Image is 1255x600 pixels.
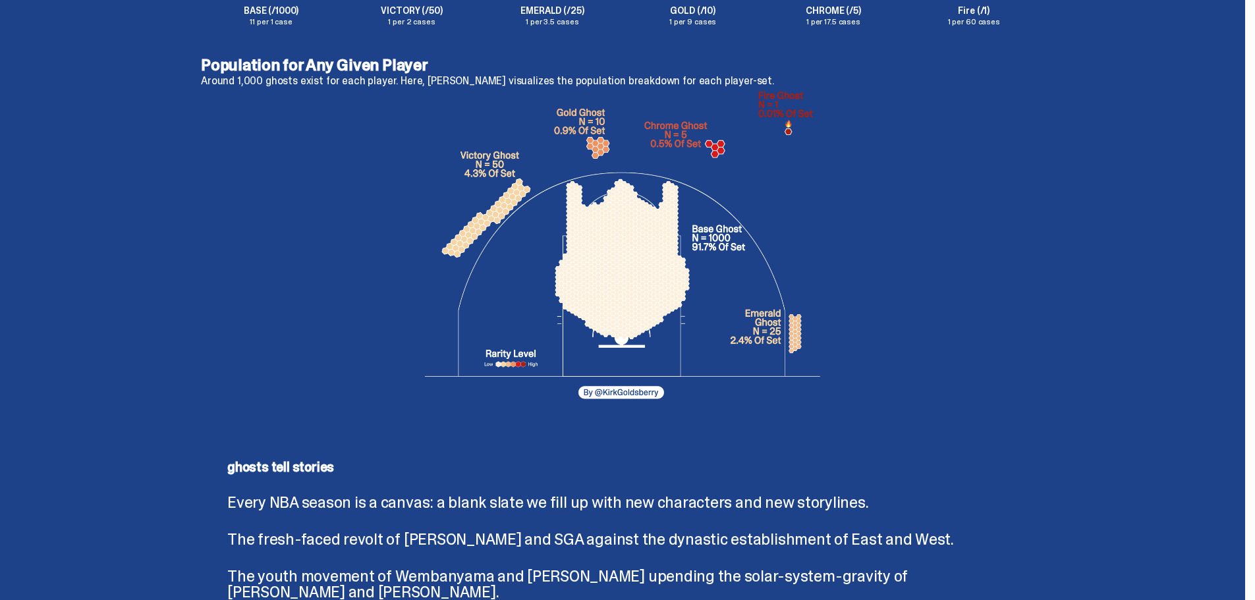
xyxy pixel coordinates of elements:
p: 1 per 17.5 cases [763,18,903,26]
img: Kirk%20Graphic%20with%20bg%20-%20NBA-13.png [425,92,820,408]
p: 11 per 1 case [201,18,341,26]
p: 1 per 9 cases [623,18,763,26]
p: EMERALD (/25) [482,6,623,15]
p: VICTORY (/50) [341,6,482,15]
p: 1 per 60 cases [904,18,1044,26]
p: 1 per 2 cases [341,18,482,26]
p: 1 per 3.5 cases [482,18,623,26]
p: Around 1,000 ghosts exist for each player. Here, [PERSON_NAME] visualizes the population breakdow... [201,76,1044,86]
p: The fresh-faced revolt of [PERSON_NAME] and SGA against the dynastic establishment of East and West. [227,532,1018,547]
p: ghosts tell stories [227,460,1018,474]
p: GOLD (/10) [623,6,763,15]
p: Population for Any Given Player [201,57,1044,73]
p: Fire (/1) [904,6,1044,15]
p: BASE (/1000) [201,6,341,15]
p: Every NBA season is a canvas: a blank slate we fill up with new characters and new storylines. [227,495,1018,510]
p: CHROME (/5) [763,6,903,15]
p: The youth movement of Wembanyama and [PERSON_NAME] upending the solar-system-gravity of [PERSON_N... [227,568,1018,600]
